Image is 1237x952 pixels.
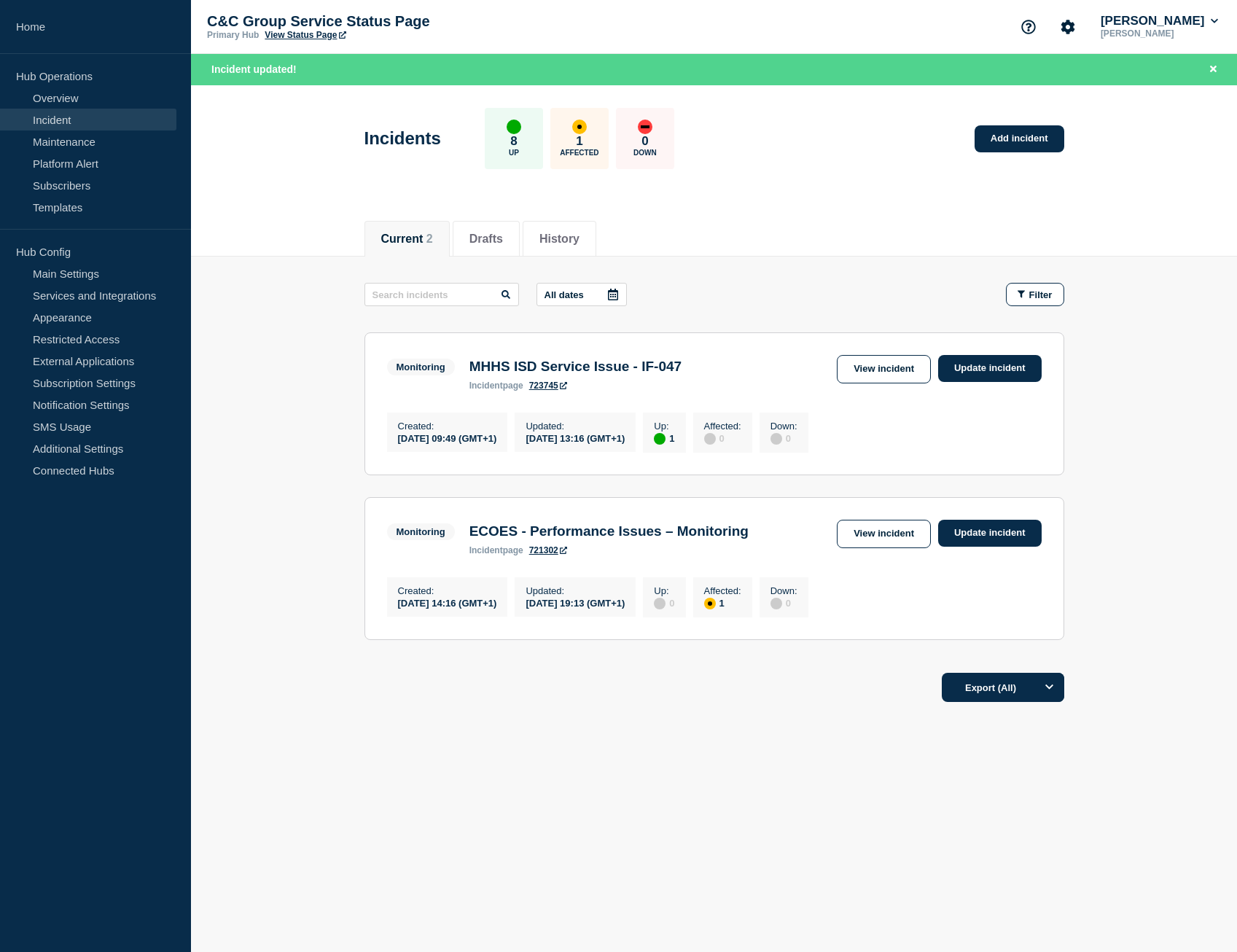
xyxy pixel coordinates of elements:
[560,149,598,157] p: Affected
[704,433,716,445] div: disabled
[526,596,625,609] div: [DATE] 19:13 (GMT+1)
[381,233,433,246] button: Current 2
[1006,283,1064,306] button: Filter
[704,598,716,609] div: affected
[398,596,497,609] div: [DATE] 14:16 (GMT+1)
[975,125,1064,152] a: Add incident
[942,673,1064,702] button: Export (All)
[507,120,521,134] div: up
[207,13,499,30] p: C&C Group Service Status Page
[938,355,1042,382] a: Update incident
[469,381,503,391] span: incident
[654,596,674,609] div: 0
[510,134,517,149] p: 8
[770,596,797,609] div: 0
[770,585,797,596] p: Down :
[1029,289,1053,300] span: Filter
[207,30,259,40] p: Primary Hub
[529,381,567,391] a: 723745
[469,233,503,246] button: Drafts
[837,355,931,383] a: View incident
[770,432,797,445] div: 0
[572,120,587,134] div: affected
[545,289,584,300] p: All dates
[469,545,523,555] p: page
[1098,14,1221,28] button: [PERSON_NAME]
[398,421,497,432] p: Created :
[526,421,625,432] p: Updated :
[469,523,749,539] h3: ECOES - Performance Issues – Monitoring
[1098,28,1221,39] p: [PERSON_NAME]
[704,596,741,609] div: 1
[387,359,455,375] span: Monitoring
[633,149,657,157] p: Down
[509,149,519,157] p: Up
[704,421,741,432] p: Affected :
[398,432,497,444] div: [DATE] 09:49 (GMT+1)
[398,585,497,596] p: Created :
[704,585,741,596] p: Affected :
[770,433,782,445] div: disabled
[211,63,297,75] span: Incident updated!
[469,381,523,391] p: page
[938,520,1042,547] a: Update incident
[526,585,625,596] p: Updated :
[526,432,625,444] div: [DATE] 13:16 (GMT+1)
[265,30,346,40] a: View Status Page
[576,134,582,149] p: 1
[770,421,797,432] p: Down :
[837,520,931,548] a: View incident
[364,128,441,149] h1: Incidents
[654,432,674,445] div: 1
[638,120,652,134] div: down
[364,283,519,306] input: Search incidents
[529,545,567,555] a: 721302
[654,585,674,596] p: Up :
[1053,12,1083,42] button: Account settings
[536,283,627,306] button: All dates
[654,421,674,432] p: Up :
[654,433,666,445] div: up
[654,598,666,609] div: disabled
[387,523,455,540] span: Monitoring
[704,432,741,445] div: 0
[1013,12,1044,42] button: Support
[539,233,580,246] button: History
[770,598,782,609] div: disabled
[641,134,648,149] p: 0
[1035,673,1064,702] button: Options
[469,359,682,375] h3: MHHS ISD Service Issue - IF-047
[426,233,433,245] span: 2
[469,545,503,555] span: incident
[1204,61,1222,78] button: Close banner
